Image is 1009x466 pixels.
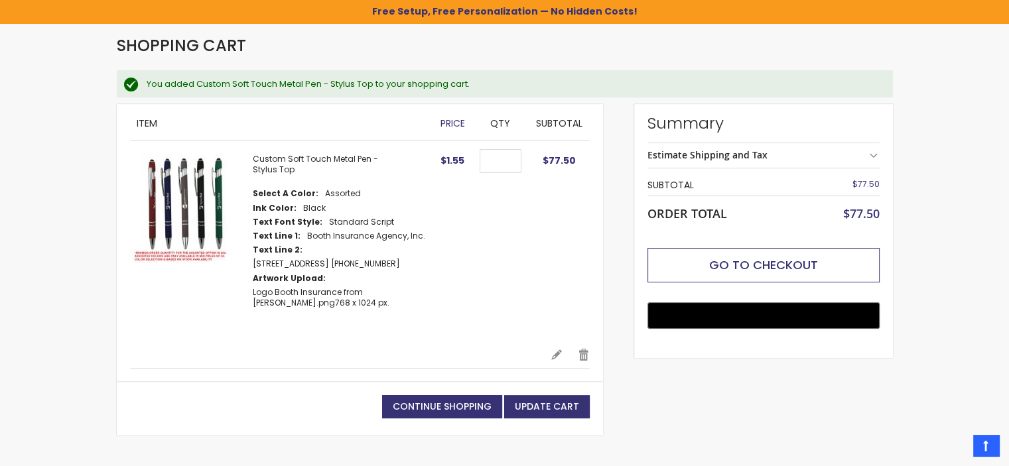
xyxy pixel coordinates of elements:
[647,148,768,161] strong: Estimate Shipping and Tax
[325,188,361,199] dd: Assorted
[117,34,246,56] span: Shopping Cart
[307,231,425,241] dd: Booth Insurance Agency, Inc.
[647,302,880,329] button: Buy with GPay
[543,154,576,167] span: $77.50
[253,203,297,213] dt: Ink Color
[329,217,394,227] dd: Standard Script
[253,231,301,241] dt: Text Line 1
[843,205,880,221] span: $77.50
[709,257,818,273] span: Go to Checkout
[253,287,428,308] dd: 768 x 1024 px.
[440,117,465,130] span: Price
[253,188,318,199] dt: Select A Color
[536,117,582,130] span: Subtotal
[440,154,464,167] span: $1.55
[647,175,811,196] th: Subtotal
[130,154,239,263] img: Custom Soft Touch Stylus Pen-Assorted
[253,153,378,175] a: Custom Soft Touch Metal Pen - Stylus Top
[137,117,157,130] span: Item
[647,248,880,282] button: Go to Checkout
[253,217,322,227] dt: Text Font Style
[253,259,400,269] dd: [STREET_ADDRESS] [PHONE_NUMBER]
[382,395,502,418] a: Continue Shopping
[973,435,999,456] a: Top
[130,154,253,335] a: Custom Soft Touch Stylus Pen-Assorted
[490,117,510,130] span: Qty
[253,273,326,284] dt: Artwork Upload
[647,113,880,134] strong: Summary
[504,395,590,418] button: Update Cart
[647,204,727,221] strong: Order Total
[852,178,880,190] span: $77.50
[393,400,492,413] span: Continue Shopping
[147,78,880,90] div: You added Custom Soft Touch Metal Pen - Stylus Top to your shopping cart.
[253,286,363,308] a: Logo Booth Insurance from [PERSON_NAME].png
[253,245,303,255] dt: Text Line 2
[515,400,579,413] span: Update Cart
[303,203,326,213] dd: Black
